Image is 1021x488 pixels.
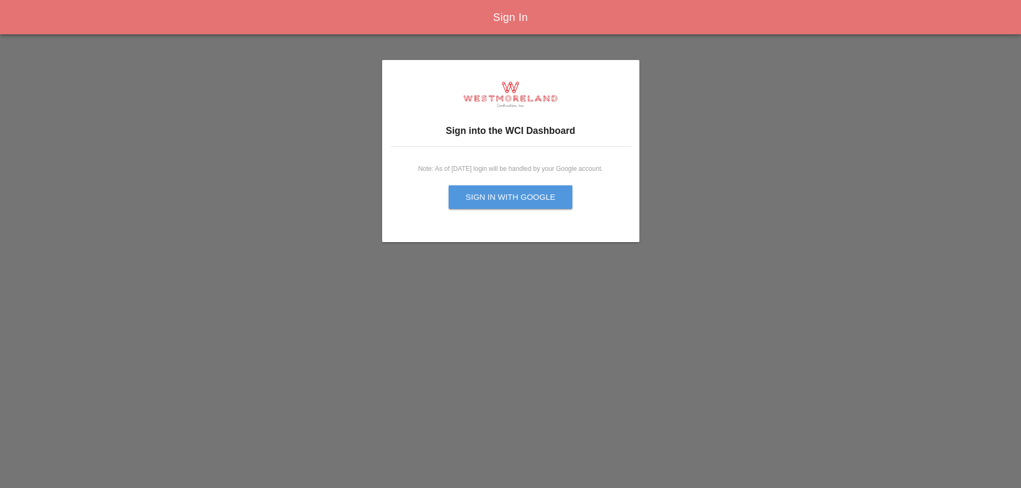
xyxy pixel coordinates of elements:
div: Note: As of [DATE] login will be handled by your Google account. [399,164,622,174]
img: logo [464,81,558,107]
button: Sign in with Google [449,185,573,209]
span: Sign In [493,11,528,23]
h3: Sign into the WCI Dashboard [391,124,631,138]
div: Sign in with Google [466,191,556,204]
